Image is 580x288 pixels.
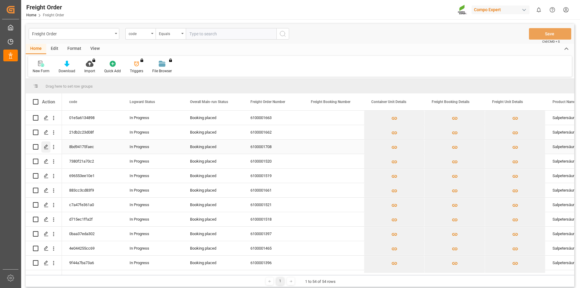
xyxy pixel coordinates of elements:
div: New Form [33,68,50,74]
div: Press SPACE to select this row. [26,212,62,227]
div: 1 to 54 of 54 rows [305,279,336,285]
div: Press SPACE to select this row. [26,125,62,140]
div: In Progress [130,140,176,154]
div: Press SPACE to select this row. [26,183,62,198]
span: Ctrl/CMD + S [542,39,560,44]
div: Booking placed [190,183,236,197]
div: 0baa37eda302 [62,227,122,241]
button: open menu [125,28,156,40]
div: 01e5a6134898 [62,111,122,125]
div: In Progress [130,154,176,168]
div: 6100001242 [243,270,304,284]
div: 6100001397 [243,227,304,241]
div: Booking placed [190,212,236,226]
div: Compo Expert [472,5,530,14]
div: Quick Add [104,68,121,74]
div: Booking placed [190,256,236,270]
div: Booking placed [190,227,236,241]
div: Format [63,44,86,54]
div: In Progress [130,198,176,212]
div: 6100001465 [243,241,304,255]
div: 6100001396 [243,256,304,270]
div: Booking placed [190,198,236,212]
button: Help Center [546,3,559,17]
div: Edit [46,44,63,54]
div: Press SPACE to select this row. [26,111,62,125]
div: View [86,44,104,54]
div: Download [59,68,75,74]
div: d715ec1ffa2f [62,212,122,226]
span: Freight Booking Number [311,100,350,104]
div: c7a47fe361a0 [62,198,122,212]
div: Booking placed [190,241,236,255]
span: Container Unit Details [371,100,406,104]
div: 1 [276,277,284,285]
div: In Progress [130,227,176,241]
div: 6100001661 [243,183,304,197]
div: Equals [159,30,179,37]
div: Press SPACE to select this row. [26,270,62,285]
div: 6100001520 [243,154,304,168]
div: In Progress [130,241,176,255]
img: Screenshot%202023-09-29%20at%2010.02.21.png_1712312052.png [458,5,467,15]
div: In Progress [130,169,176,183]
div: Press SPACE to select this row. [26,169,62,183]
button: show 0 new notifications [532,3,546,17]
div: Freight Order [26,3,64,12]
div: Booking placed [190,169,236,183]
span: Product Names [553,100,577,104]
div: Press SPACE to select this row. [26,256,62,270]
div: Press SPACE to select this row. [26,227,62,241]
div: In Progress [130,125,176,139]
div: In Progress [130,111,176,125]
div: 6100001519 [243,169,304,183]
div: In Progress [130,183,176,197]
div: 4e044255cc69 [62,241,122,255]
span: Freight Order Number [250,100,285,104]
div: 9f44a7ba73a6 [62,256,122,270]
div: 6100001662 [243,125,304,139]
span: Overall Main-run Status [190,100,228,104]
div: 6100001663 [243,111,304,125]
button: open menu [29,28,119,40]
div: 6100001708 [243,140,304,154]
div: Press SPACE to select this row. [26,198,62,212]
span: Drag here to set row groups [46,84,93,89]
div: Booking placed [190,125,236,139]
div: Press SPACE to select this row. [26,154,62,169]
span: code [69,100,77,104]
div: Freight Order [32,30,113,37]
div: code [129,30,149,37]
button: open menu [156,28,186,40]
div: Booking placed [190,140,236,154]
span: Freight Booking Details [432,100,469,104]
div: 21db2c23d08f [62,125,122,139]
span: Freight Unit Details [492,100,523,104]
div: In Progress [130,212,176,226]
div: Press SPACE to select this row. [26,241,62,256]
input: Type to search [186,28,276,40]
button: Compo Expert [472,4,532,15]
div: 6100001521 [243,198,304,212]
div: In Progress [130,256,176,270]
div: In Progress [130,270,176,284]
div: 06e76b9708f2 [62,270,122,284]
div: Booking placed [190,270,236,284]
a: Home [26,13,36,17]
div: Booking placed [190,154,236,168]
div: Home [26,44,46,54]
div: 883cc3cd83f9 [62,183,122,197]
div: 8bd94175faec [62,140,122,154]
div: 6100001518 [243,212,304,226]
div: 696553ee10e1 [62,169,122,183]
div: Booking placed [190,111,236,125]
div: 7380f21a70c2 [62,154,122,168]
div: Action [42,99,55,105]
div: Press SPACE to select this row. [26,140,62,154]
button: search button [276,28,289,40]
button: Save [529,28,571,40]
span: Logward Status [130,100,155,104]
